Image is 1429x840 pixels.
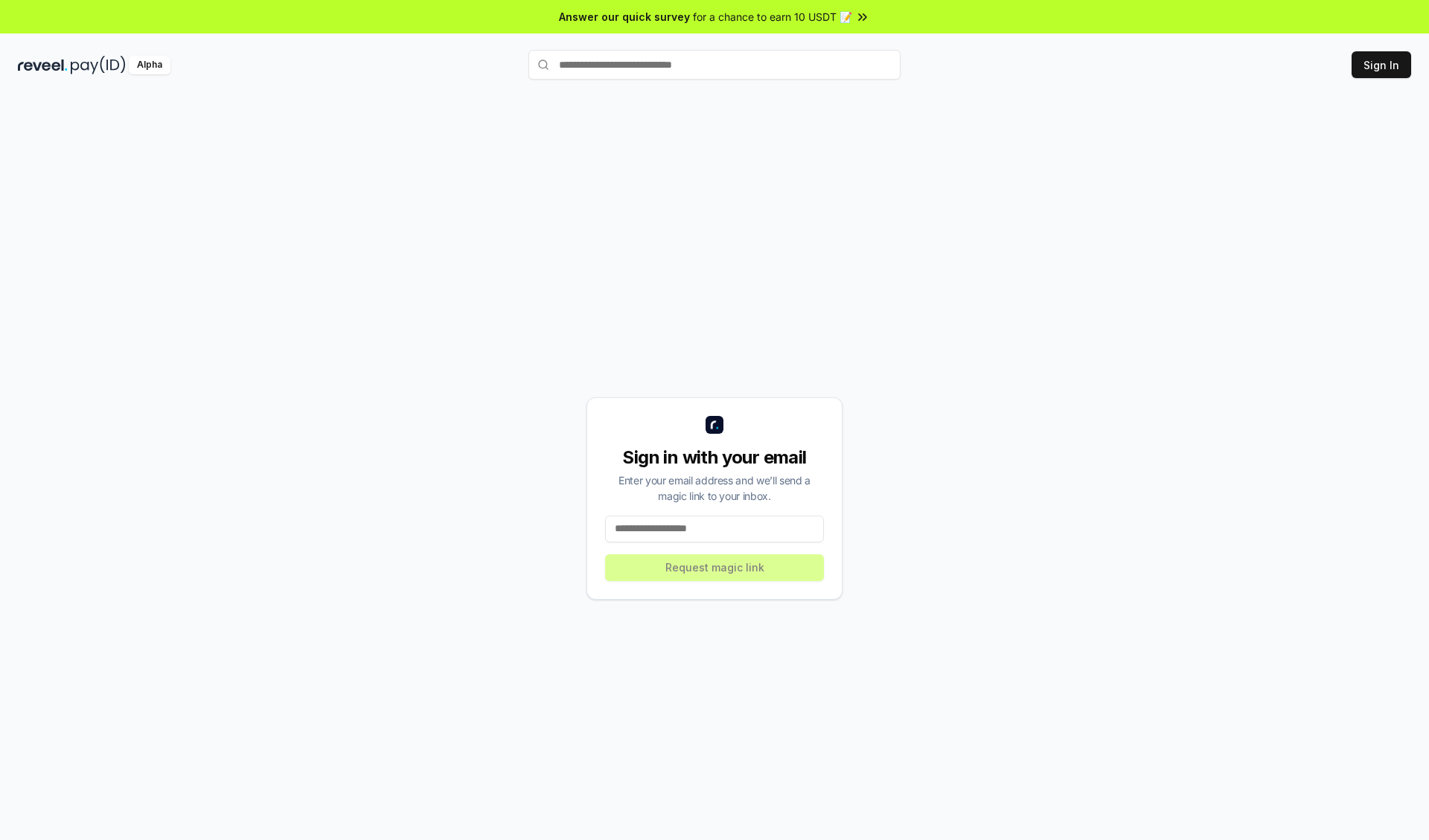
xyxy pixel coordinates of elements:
span: for a chance to earn 10 USDT 📝 [693,9,852,25]
img: pay_id [71,56,126,74]
span: Answer our quick survey [559,9,690,25]
img: reveel_dark [18,56,68,74]
div: Sign in with your email [605,446,824,469]
button: Sign In [1352,51,1411,78]
div: Enter your email address and we’ll send a magic link to your inbox. [605,472,824,504]
img: logo_small [706,416,723,434]
div: Alpha [129,56,170,74]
